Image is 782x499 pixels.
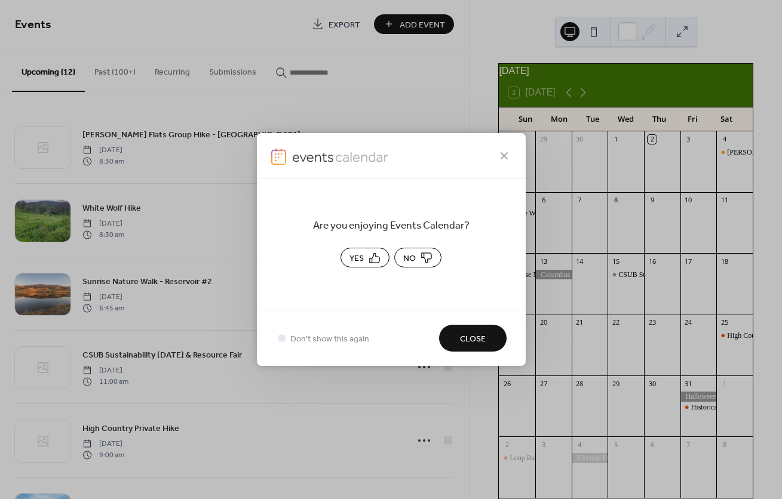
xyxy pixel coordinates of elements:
[341,248,390,267] button: Yes
[349,252,364,265] span: Yes
[403,252,416,265] span: No
[276,218,507,235] span: Are you enjoying Events Calendar?
[290,333,369,346] span: Don't show this again
[460,333,486,346] span: Close
[271,149,287,165] img: logo-icon
[439,325,507,352] button: Close
[394,248,441,267] button: No
[292,149,389,165] img: logo-icon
